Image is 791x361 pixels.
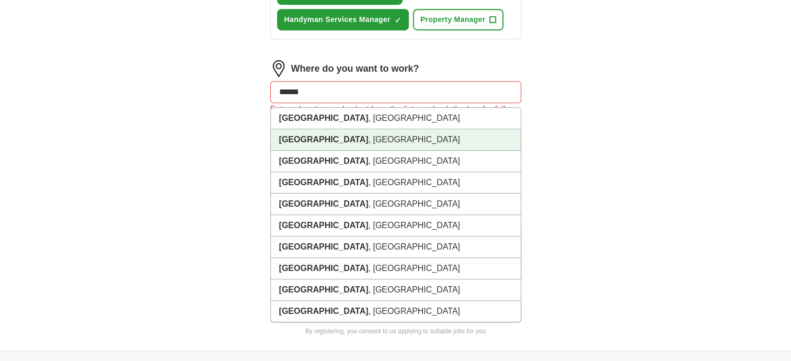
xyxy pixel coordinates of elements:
strong: [GEOGRAPHIC_DATA] [279,285,369,294]
li: , [GEOGRAPHIC_DATA] [271,151,521,172]
li: , [GEOGRAPHIC_DATA] [271,172,521,194]
li: , [GEOGRAPHIC_DATA] [271,258,521,279]
span: ✓ [395,16,401,25]
strong: [GEOGRAPHIC_DATA] [279,307,369,315]
li: , [GEOGRAPHIC_DATA] [271,279,521,301]
li: , [GEOGRAPHIC_DATA] [271,301,521,322]
strong: [GEOGRAPHIC_DATA] [279,242,369,251]
strong: [GEOGRAPHIC_DATA] [279,114,369,122]
li: , [GEOGRAPHIC_DATA] [271,236,521,258]
span: Handyman Services Manager [284,14,391,25]
strong: [GEOGRAPHIC_DATA] [279,156,369,165]
p: By registering, you consent to us applying to suitable jobs for you [270,326,521,336]
strong: [GEOGRAPHIC_DATA] [279,221,369,230]
span: Property Manager [420,14,486,25]
li: , [GEOGRAPHIC_DATA] [271,129,521,151]
strong: [GEOGRAPHIC_DATA] [279,264,369,273]
button: Handyman Services Manager✓ [277,9,409,30]
li: , [GEOGRAPHIC_DATA] [271,108,521,129]
li: , [GEOGRAPHIC_DATA] [271,194,521,215]
li: , [GEOGRAPHIC_DATA] [271,215,521,236]
strong: [GEOGRAPHIC_DATA] [279,178,369,187]
strong: [GEOGRAPHIC_DATA] [279,135,369,144]
strong: [GEOGRAPHIC_DATA] [279,199,369,208]
div: Enter a location and select from the list, or check the box for fully remote roles [270,103,521,128]
button: Property Manager [413,9,504,30]
label: Where do you want to work? [291,62,419,76]
img: location.png [270,60,287,77]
